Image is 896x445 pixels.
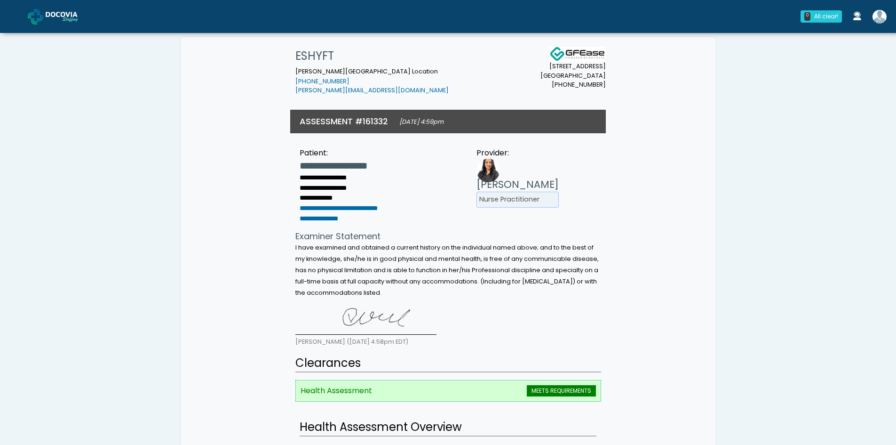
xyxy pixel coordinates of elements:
img: Docovia [46,12,93,21]
small: [DATE] 4:59pm [399,118,444,126]
img: Provider image [476,159,500,182]
a: [PERSON_NAME][EMAIL_ADDRESS][DOMAIN_NAME] [295,86,449,94]
div: All clear! [814,12,838,21]
img: Docovia [28,9,43,24]
h1: ESHYFT [295,47,449,65]
a: Docovia [28,1,93,32]
h4: Examiner Statement [295,231,601,242]
h2: Clearances [295,355,601,372]
h3: ASSESSMENT #161332 [300,115,388,127]
small: I have examined and obtained a current history on the individual named above; and to the best of ... [295,243,599,297]
h3: [PERSON_NAME] [476,178,559,192]
span: MEETS REQUIREMENTS [527,385,596,396]
div: Provider: [476,147,559,159]
h2: Health Assessment Overview [300,419,596,437]
div: Patient: [300,147,378,159]
small: [PERSON_NAME][GEOGRAPHIC_DATA] Location [295,67,449,95]
li: Health Assessment [295,380,601,402]
li: Nurse Practitioner [476,192,559,208]
a: [PHONE_NUMBER] [295,77,349,85]
small: [STREET_ADDRESS] [GEOGRAPHIC_DATA] [PHONE_NUMBER] [540,62,606,89]
img: Docovia Staffing Logo [549,47,606,62]
img: 4F9mmMAAAAGSURBVAMAC2b8HIExqQMAAAAASUVORK5CYII= [295,302,436,335]
div: 0 [804,12,810,21]
a: 0 All clear! [795,7,848,26]
small: [PERSON_NAME] ([DATE] 4:58pm EDT) [295,338,408,346]
img: Shakerra Crippen [872,10,887,24]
